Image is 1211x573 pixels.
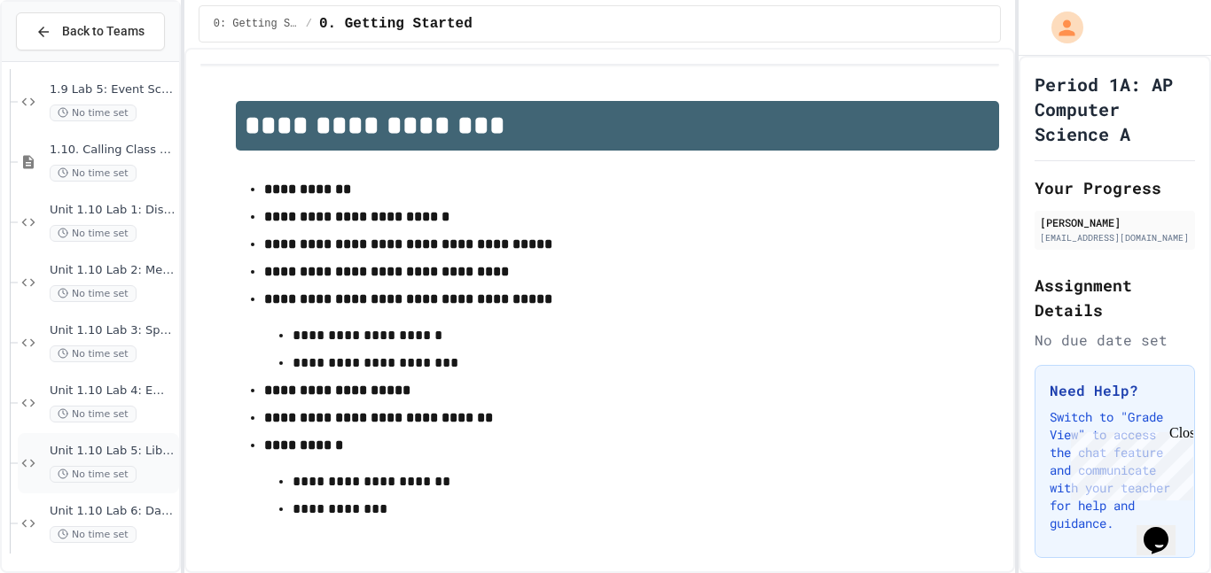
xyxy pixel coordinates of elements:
div: My Account [1033,7,1088,48]
span: No time set [50,105,137,121]
span: Unit 1.10 Lab 6: Data Analyst Toolkit [50,504,176,519]
span: 0. Getting Started [319,13,473,35]
h3: Need Help? [1050,380,1180,401]
h2: Your Progress [1035,175,1195,200]
h2: Assignment Details [1035,273,1195,322]
span: Unit 1.10 Lab 4: Email Validator Helper [50,383,176,399]
button: Back to Teams [16,12,165,50]
span: No time set [50,285,137,302]
span: 1.10. Calling Class Methods [50,143,176,158]
span: / [306,17,312,31]
span: No time set [50,165,137,182]
span: No time set [50,225,137,242]
div: [PERSON_NAME] [1040,214,1190,230]
span: No time set [50,526,137,543]
div: Chat with us now!Close [7,7,122,112]
span: No time set [50,466,137,483]
span: No time set [50,345,137,362]
span: No time set [50,406,137,422]
span: Unit 1.10 Lab 2: Menu Price Calculator [50,263,176,278]
p: Switch to "Grade View" to access the chat feature and communicate with your teacher for help and ... [1050,408,1180,532]
div: [EMAIL_ADDRESS][DOMAIN_NAME] [1040,231,1190,244]
span: Unit 1.10 Lab 3: Sports Stats Hub [50,323,176,338]
span: Unit 1.10 Lab 1: Distance Calculator Fix [50,203,176,218]
div: No due date set [1035,329,1195,351]
iframe: chat widget [1064,425,1193,500]
span: 1.9 Lab 5: Event Scheduler Debugger [50,82,176,97]
iframe: chat widget [1137,502,1193,555]
span: Back to Teams [62,22,145,41]
span: Unit 1.10 Lab 5: Library System Debugger [50,444,176,459]
span: 0: Getting Started [214,17,299,31]
h1: Period 1A: AP Computer Science A [1035,72,1195,146]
